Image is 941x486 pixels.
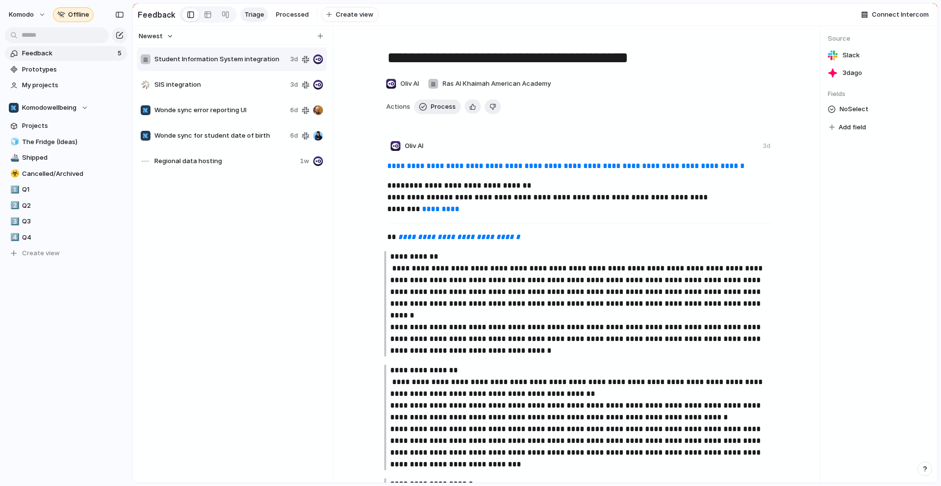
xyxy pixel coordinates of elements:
button: Create view [321,7,379,23]
span: Komodo [9,10,34,20]
h2: Feedback [138,9,175,21]
span: Wonde sync error reporting UI [154,105,286,115]
button: Create view [5,246,127,261]
button: 2️⃣ [9,201,19,211]
button: Newest [137,30,175,43]
button: Process [414,99,461,114]
button: Ras Al Khaimah American Academy [425,76,553,92]
div: 2️⃣ [10,200,17,211]
span: Cancelled/Archived [22,169,124,179]
a: 2️⃣Q2 [5,198,127,213]
button: 1️⃣ [9,185,19,194]
span: 6d [290,105,298,115]
a: Triage [241,7,268,22]
span: Add field [839,122,866,132]
span: Triage [245,10,264,20]
span: Q4 [22,233,124,243]
a: Slack [828,49,930,62]
div: 3️⃣ [10,216,17,227]
span: 3d [290,80,298,90]
button: 🧊 [9,137,19,147]
div: 4️⃣ [10,232,17,243]
span: Ras Al Khaimah American Academy [443,79,551,89]
a: 🚢Shipped [5,150,127,165]
span: Oliv AI [400,79,419,89]
span: Q3 [22,217,124,226]
button: Komodowellbeing [5,100,127,115]
span: Shipped [22,153,124,163]
a: Processed [272,7,313,22]
span: Create view [22,248,60,258]
a: 3️⃣Q3 [5,214,127,229]
button: 🚢 [9,153,19,163]
button: Oliv AI [383,76,421,92]
button: Add field [828,121,867,134]
span: Q2 [22,201,124,211]
a: 1️⃣Q1 [5,182,127,197]
button: Delete [485,99,501,114]
span: Regional data hosting [154,156,296,166]
button: Connect Intercom [857,7,933,22]
span: 5 [118,49,124,58]
a: My projects [5,78,127,93]
button: ☣️ [9,169,19,179]
div: 🚢 [10,152,17,164]
span: Prototypes [22,65,124,74]
div: 3d [763,142,770,150]
a: 4️⃣Q4 [5,230,127,245]
span: Wonde sync for student date of birth [154,131,286,141]
span: No Select [840,103,868,115]
div: 1️⃣ [10,184,17,195]
span: Source [828,34,930,44]
span: Oliv AI [405,141,423,151]
a: Projects [5,119,127,133]
span: 3d [290,54,298,64]
span: 3d ago [842,68,862,78]
span: Projects [22,121,124,131]
div: ☣️ [10,168,17,179]
span: Slack [842,50,860,60]
span: Feedback [22,49,115,58]
span: Process [431,102,456,112]
span: 6d [290,131,298,141]
span: Newest [139,31,163,41]
a: Feedback5 [5,46,127,61]
span: My projects [22,80,124,90]
div: 🧊 [10,136,17,147]
span: Processed [276,10,309,20]
span: Fields [828,89,930,99]
button: 4️⃣ [9,233,19,243]
a: 🧊The Fridge (Ideas) [5,135,127,149]
span: SIS integration [154,80,286,90]
button: 3️⃣ [9,217,19,226]
span: Offline [68,10,89,20]
a: ☣️Cancelled/Archived [5,167,127,181]
span: Create view [336,10,373,20]
span: Komodowellbeing [22,103,76,113]
span: Q1 [22,185,124,194]
span: 1w [300,156,309,166]
span: Actions [386,102,410,112]
button: Komodo [4,7,51,23]
a: Prototypes [5,62,127,77]
span: The Fridge (Ideas) [22,137,124,147]
span: Student Information System integration [154,54,286,64]
span: Connect Intercom [872,10,929,20]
